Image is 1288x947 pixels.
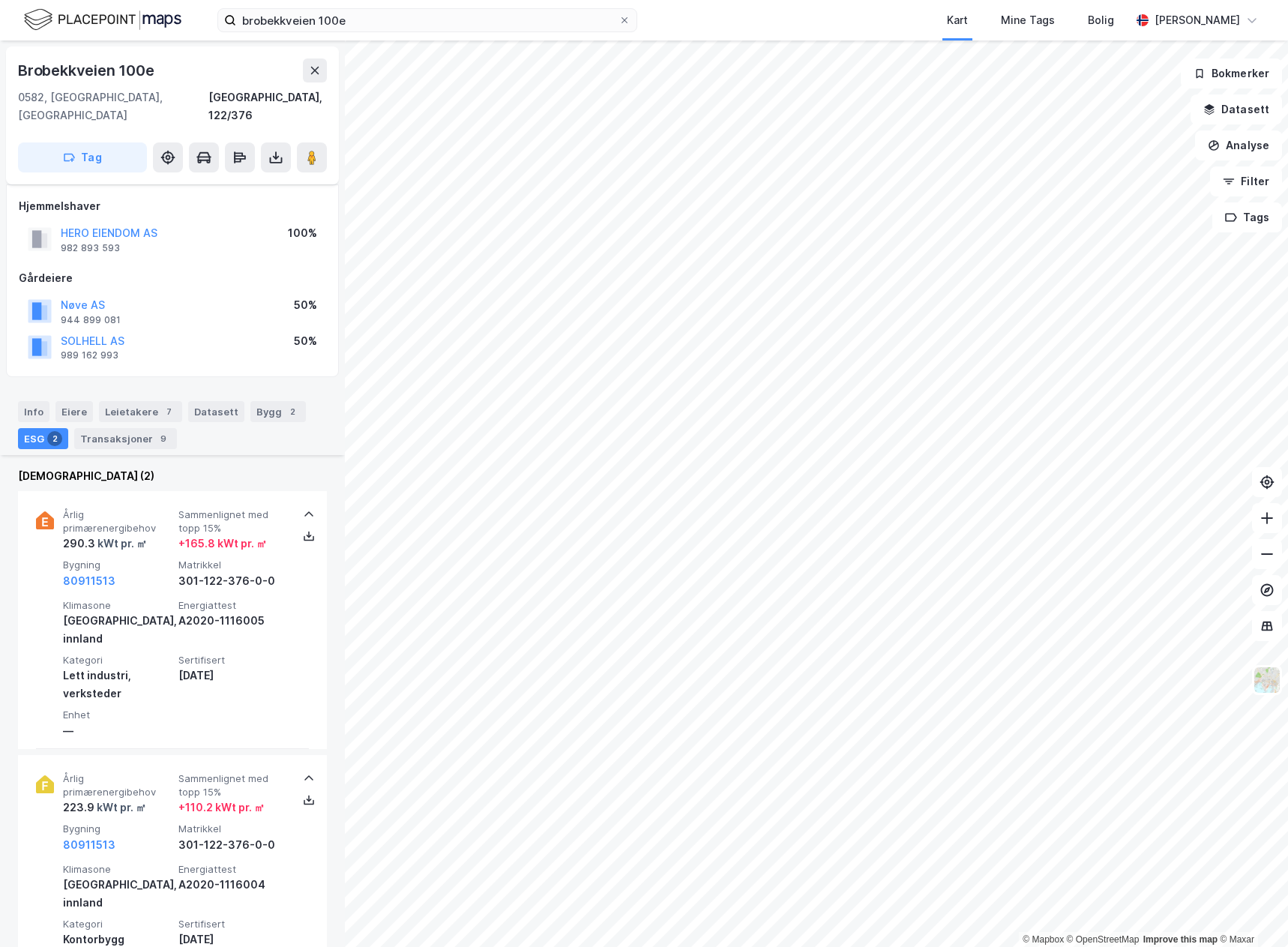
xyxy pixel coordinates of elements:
[178,559,288,571] span: Matrikkel
[63,722,172,740] div: —
[178,799,265,817] div: + 110.2 kWt pr. ㎡
[947,11,968,29] div: Kart
[1023,934,1064,945] a: Mapbox
[178,823,288,835] span: Matrikkel
[18,142,147,172] button: Tag
[285,404,300,419] div: 2
[19,269,326,287] div: Gårdeiere
[63,599,172,612] span: Klimasone
[1195,130,1282,160] button: Analyse
[63,572,115,590] button: 80911513
[178,876,288,894] div: A2020-1116004
[18,428,68,449] div: ESG
[95,535,147,553] div: kWt pr. ㎡
[288,224,317,242] div: 100%
[294,332,317,350] div: 50%
[178,772,288,799] span: Sammenlignet med topp 15%
[178,572,288,590] div: 301-122-376-0-0
[188,401,244,422] div: Datasett
[63,559,172,571] span: Bygning
[61,314,121,326] div: 944 899 081
[1213,875,1288,947] div: Kontrollprogram for chat
[63,799,146,817] div: 223.9
[99,401,182,422] div: Leietakere
[63,612,172,648] div: [GEOGRAPHIC_DATA], innland
[236,9,619,31] input: Søk på adresse, matrikkel, gårdeiere, leietakere eller personer
[18,401,49,422] div: Info
[24,7,181,33] img: logo.f888ab2527a4732fd821a326f86c7f29.svg
[178,836,288,854] div: 301-122-376-0-0
[18,88,208,124] div: 0582, [GEOGRAPHIC_DATA], [GEOGRAPHIC_DATA]
[55,401,93,422] div: Eiere
[18,58,157,82] div: Brobekkveien 100e
[178,599,288,612] span: Energiattest
[1253,666,1281,694] img: Z
[1001,11,1055,29] div: Mine Tags
[250,401,306,422] div: Bygg
[63,863,172,876] span: Klimasone
[1067,934,1140,945] a: OpenStreetMap
[178,918,288,931] span: Sertifisert
[94,799,146,817] div: kWt pr. ㎡
[178,612,288,630] div: A2020-1116005
[1155,11,1240,29] div: [PERSON_NAME]
[63,823,172,835] span: Bygning
[18,467,327,485] div: [DEMOGRAPHIC_DATA] (2)
[61,242,120,254] div: 982 893 593
[294,296,317,314] div: 50%
[63,876,172,912] div: [GEOGRAPHIC_DATA], innland
[1213,875,1288,947] iframe: Chat Widget
[178,535,267,553] div: + 165.8 kWt pr. ㎡
[63,654,172,667] span: Kategori
[1088,11,1114,29] div: Bolig
[63,535,147,553] div: 290.3
[63,709,172,721] span: Enhet
[208,88,327,124] div: [GEOGRAPHIC_DATA], 122/376
[1210,166,1282,196] button: Filter
[63,508,172,535] span: Årlig primærenergibehov
[1181,58,1282,88] button: Bokmerker
[63,918,172,931] span: Kategori
[178,667,288,685] div: [DATE]
[1143,934,1218,945] a: Improve this map
[1212,202,1282,232] button: Tags
[63,667,172,703] div: Lett industri, verksteder
[19,197,326,215] div: Hjemmelshaver
[178,508,288,535] span: Sammenlignet med topp 15%
[74,428,177,449] div: Transaksjoner
[61,349,118,361] div: 989 162 993
[47,431,62,446] div: 2
[161,404,176,419] div: 7
[178,863,288,876] span: Energiattest
[1191,94,1282,124] button: Datasett
[63,772,172,799] span: Årlig primærenergibehov
[63,836,115,854] button: 80911513
[156,431,171,446] div: 9
[178,654,288,667] span: Sertifisert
